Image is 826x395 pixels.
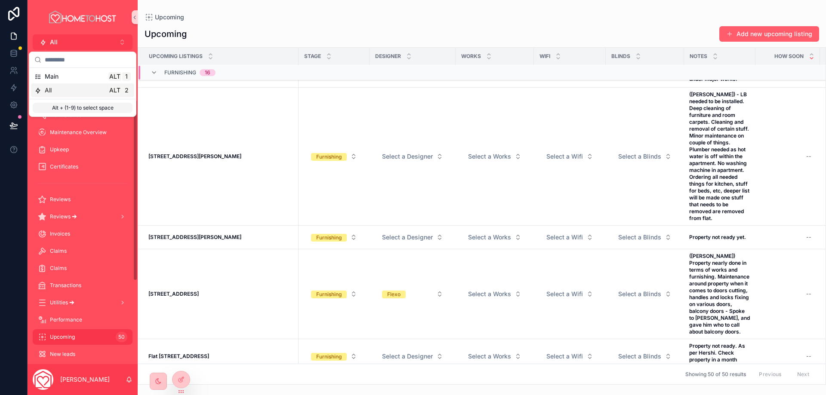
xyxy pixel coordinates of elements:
[50,163,78,170] span: Certificates
[50,351,75,358] span: New leads
[468,233,511,242] span: Select a Works
[50,282,81,289] span: Transactions
[148,291,199,297] strong: [STREET_ADDRESS]
[45,72,59,81] span: Main
[539,148,601,165] a: Select Button
[461,286,529,302] a: Select Button
[387,291,401,298] div: Flexo
[546,290,583,298] span: Select a Wifi
[546,152,583,161] span: Select a Wifi
[461,230,528,245] button: Select Button
[50,38,58,46] span: All
[689,343,750,370] a: Property not ready. As per Hershi. Check property in a month time.
[461,53,481,60] span: Works
[618,233,661,242] span: Select a Blinds
[148,291,293,297] a: [STREET_ADDRESS]
[50,334,75,340] span: Upcoming
[33,125,133,140] a: Maintenance Overview
[205,69,210,76] div: 16
[304,149,364,164] button: Select Button
[304,286,364,302] button: Select Button
[611,286,679,302] a: Select Button
[689,234,746,240] strong: Property not ready yet.
[539,53,550,60] span: Wifi
[461,229,529,245] a: Select Button
[33,142,133,157] a: Upkeep
[539,286,600,302] button: Select Button
[33,312,133,328] a: Performance
[382,233,433,242] span: Select a Designer
[123,73,130,80] span: 1
[806,353,811,360] div: --
[382,152,433,161] span: Select a Designer
[304,349,364,364] button: Select Button
[375,53,401,60] span: Designer
[164,69,196,76] span: Furnishing
[546,233,583,242] span: Select a Wifi
[155,13,184,21] span: Upcoming
[461,148,529,165] a: Select Button
[719,26,819,42] a: Add new upcoming listing
[109,73,120,80] span: Alt
[539,230,600,245] button: Select Button
[611,148,679,165] a: Select Button
[375,148,450,165] a: Select Button
[806,153,811,160] div: --
[618,352,661,361] span: Select a Blinds
[304,148,364,165] a: Select Button
[145,28,187,40] h1: Upcoming
[33,159,133,175] a: Certificates
[316,291,342,298] div: Furnishing
[618,290,661,298] span: Select a Blinds
[689,343,746,370] strong: Property not ready. As per Hershi. Check property in a month time.
[60,375,110,384] p: [PERSON_NAME]
[28,50,138,364] div: scrollable content
[611,230,678,245] button: Select Button
[148,234,293,241] a: [STREET_ADDRESS][PERSON_NAME]
[468,352,511,361] span: Select a Works
[50,196,71,203] span: Reviews
[461,348,529,364] a: Select Button
[50,248,67,254] span: Claims
[761,230,815,244] a: --
[148,353,293,360] a: Flat [STREET_ADDRESS]
[761,150,815,163] a: --
[375,149,450,164] button: Select Button
[611,149,678,164] button: Select Button
[539,229,601,245] a: Select Button
[116,332,127,342] div: 50
[304,229,364,245] a: Select Button
[375,286,450,302] button: Select Button
[806,234,811,241] div: --
[689,91,751,221] strong: ([PERSON_NAME]) - LB needed to be installed. Deep cleaning of furniture and room carpets. Cleanin...
[33,260,133,276] a: Claims
[611,348,679,364] a: Select Button
[690,53,707,60] span: Notes
[685,371,746,378] span: Showing 50 of 50 results
[148,353,209,359] strong: Flat [STREET_ADDRESS]
[33,192,133,207] a: Reviews
[33,329,133,345] a: Upcoming50
[145,13,184,21] a: Upcoming
[382,352,433,361] span: Select a Designer
[50,230,70,237] span: Invoices
[148,153,293,160] a: [STREET_ADDRESS][PERSON_NAME]
[33,209,133,224] a: Reviews 🡪
[48,10,117,24] img: App logo
[123,87,130,94] span: 2
[689,91,750,222] a: ([PERSON_NAME]) - LB needed to be installed. Deep cleaning of furniture and room carpets. Cleanin...
[468,152,511,161] span: Select a Works
[461,286,528,302] button: Select Button
[761,349,815,363] a: --
[611,349,678,364] button: Select Button
[316,353,342,361] div: Furnishing
[33,295,133,310] a: Utilities 🡪
[304,53,321,60] span: Stage
[806,291,811,297] div: --
[316,153,342,161] div: Furnishing
[50,213,77,220] span: Reviews 🡪
[33,346,133,362] a: New leads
